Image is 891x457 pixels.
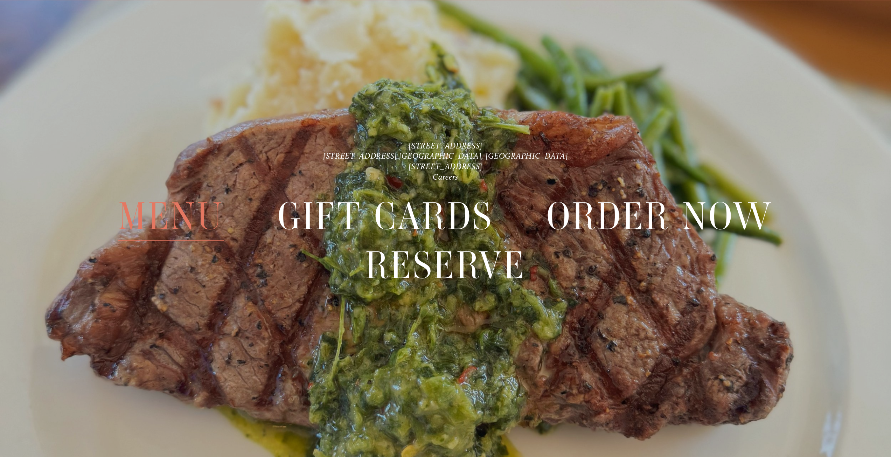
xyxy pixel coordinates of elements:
[323,151,568,161] a: [STREET_ADDRESS] [GEOGRAPHIC_DATA], [GEOGRAPHIC_DATA]
[278,192,493,240] a: Gift Cards
[409,140,482,150] a: [STREET_ADDRESS]
[547,192,773,240] a: Order Now
[118,192,224,240] a: Menu
[409,161,482,171] a: [STREET_ADDRESS]
[433,172,458,182] a: Careers
[365,241,526,289] a: Reserve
